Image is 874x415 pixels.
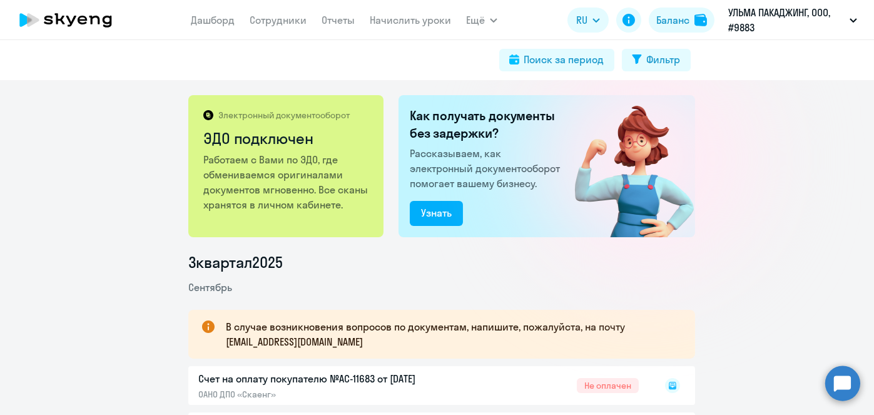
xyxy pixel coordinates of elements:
button: Ещё [466,8,497,33]
div: Узнать [421,205,452,220]
li: 3 квартал 2025 [188,252,695,272]
button: Узнать [410,201,463,226]
button: RU [567,8,609,33]
p: В случае возникновения вопросов по документам, напишите, пожалуйста, на почту [EMAIL_ADDRESS][DOM... [226,319,673,349]
div: Поиск за период [524,52,604,67]
img: connected [554,95,695,237]
a: Начислить уроки [370,14,451,26]
a: Дашборд [191,14,235,26]
p: Электронный документооборот [218,110,350,121]
img: balance [694,14,707,26]
button: УЛЬМА ПАКАДЖИНГ, ООО, #9883 [722,5,863,35]
span: RU [576,13,587,28]
h2: ЭДО подключен [203,128,370,148]
div: Баланс [656,13,689,28]
p: Работаем с Вами по ЭДО, где обмениваемся оригиналами документов мгновенно. Все сканы хранятся в л... [203,152,370,212]
button: Поиск за период [499,49,614,71]
p: УЛЬМА ПАКАДЖИНГ, ООО, #9883 [728,5,845,35]
h2: Как получать документы без задержки? [410,107,565,142]
a: Сотрудники [250,14,307,26]
a: Отчеты [322,14,355,26]
button: Балансbalance [649,8,714,33]
p: Рассказываем, как электронный документооборот помогает вашему бизнесу. [410,146,565,191]
span: Сентябрь [188,281,232,294]
div: Фильтр [647,52,681,67]
button: Фильтр [622,49,691,71]
span: Ещё [466,13,485,28]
